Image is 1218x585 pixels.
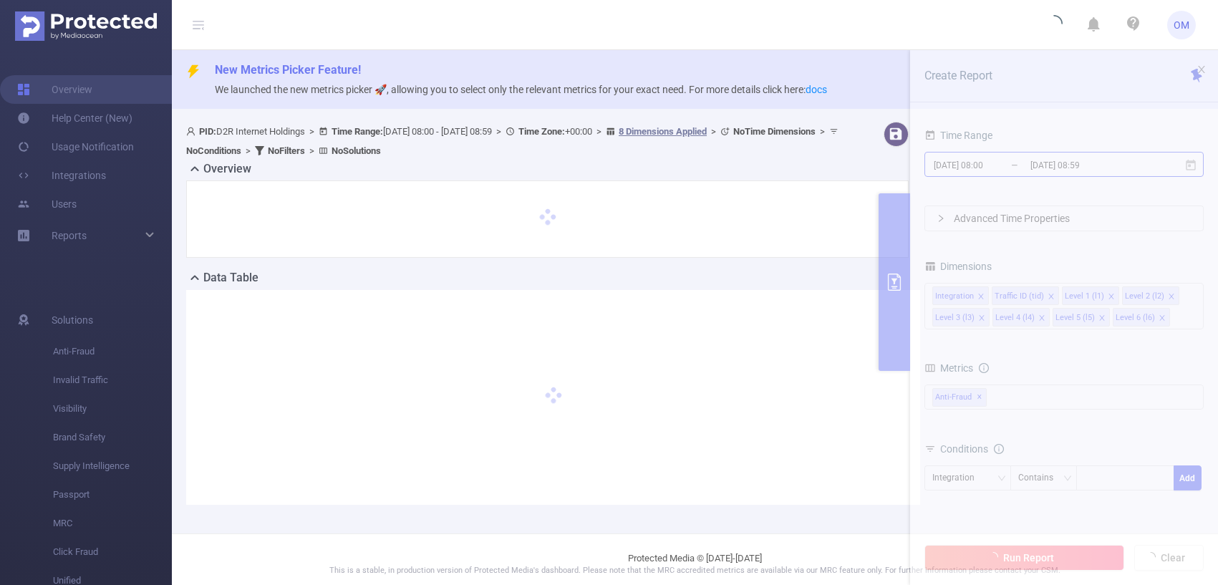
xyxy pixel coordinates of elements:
span: New Metrics Picker Feature! [215,63,361,77]
a: Integrations [17,161,106,190]
span: > [816,126,829,137]
a: Help Center (New) [17,104,132,132]
span: > [305,145,319,156]
a: Usage Notification [17,132,134,161]
button: icon: close [1197,62,1207,77]
span: > [707,126,720,137]
span: MRC [53,509,172,538]
span: We launched the new metrics picker 🚀, allowing you to select only the relevant metrics for your e... [215,84,827,95]
span: Brand Safety [53,423,172,452]
b: No Solutions [332,145,381,156]
a: docs [806,84,827,95]
span: Click Fraud [53,538,172,566]
a: Users [17,190,77,218]
b: Time Range: [332,126,383,137]
span: Reports [52,230,87,241]
u: 8 Dimensions Applied [619,126,707,137]
span: Supply Intelligence [53,452,172,480]
b: No Conditions [186,145,241,156]
span: Visibility [53,395,172,423]
h2: Data Table [203,269,258,286]
span: > [492,126,506,137]
b: PID: [199,126,216,137]
a: Reports [52,221,87,250]
span: Anti-Fraud [53,337,172,366]
span: Invalid Traffic [53,366,172,395]
i: icon: thunderbolt [186,64,200,79]
i: icon: user [186,127,199,136]
b: No Filters [268,145,305,156]
h2: Overview [203,160,251,178]
span: > [241,145,255,156]
b: Time Zone: [518,126,565,137]
span: OM [1174,11,1189,39]
span: > [592,126,606,137]
i: icon: loading [1045,15,1063,35]
b: No Time Dimensions [733,126,816,137]
p: This is a stable, in production version of Protected Media's dashboard. Please note that the MRC ... [208,565,1182,577]
span: Solutions [52,306,93,334]
img: Protected Media [15,11,157,41]
a: Overview [17,75,92,104]
span: Passport [53,480,172,509]
i: icon: close [1197,64,1207,74]
span: > [305,126,319,137]
span: D2R Internet Holdings [DATE] 08:00 - [DATE] 08:59 +00:00 [186,126,842,156]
